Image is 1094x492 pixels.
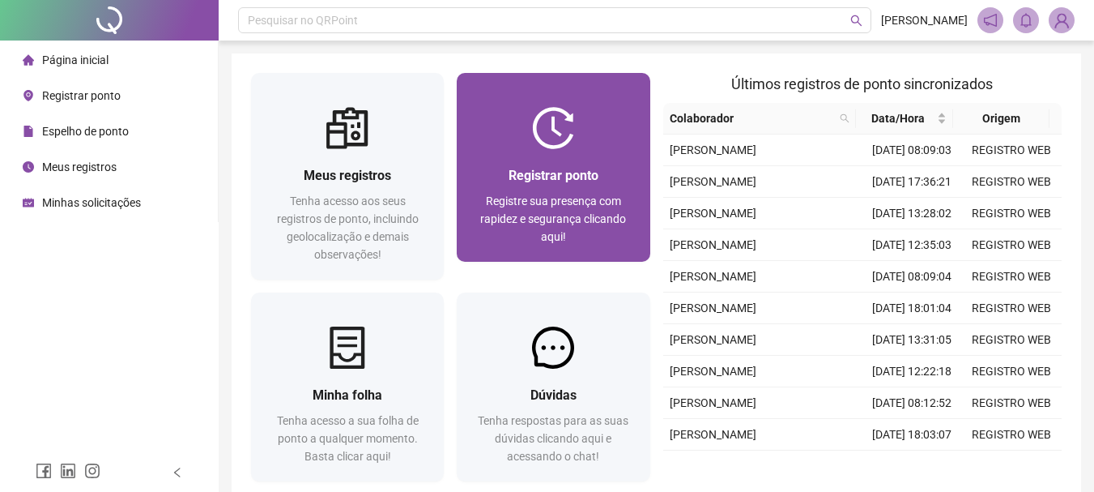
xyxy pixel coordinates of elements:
[850,15,862,27] span: search
[23,161,34,173] span: clock-circle
[23,197,34,208] span: schedule
[313,387,382,403] span: Minha folha
[480,195,626,243] span: Registre sua presença com rapidez e segurança clicando aqui!
[670,270,756,283] span: [PERSON_NAME]
[862,109,933,127] span: Data/Hora
[962,166,1062,198] td: REGISTRO WEB
[856,103,952,135] th: Data/Hora
[509,168,598,183] span: Registrar ponto
[478,414,628,463] span: Tenha respostas para as suas dúvidas clicando aqui e acessando o chat!
[962,451,1062,482] td: REGISTRO WEB
[670,207,756,220] span: [PERSON_NAME]
[731,75,993,92] span: Últimos registros de ponto sincronizados
[840,113,849,123] span: search
[862,198,962,229] td: [DATE] 13:28:02
[962,135,1062,166] td: REGISTRO WEB
[962,419,1062,451] td: REGISTRO WEB
[36,463,52,479] span: facebook
[1049,8,1074,32] img: 89835
[42,53,109,66] span: Página inicial
[277,195,419,261] span: Tenha acesso aos seus registros de ponto, incluindo geolocalização e demais observações!
[962,198,1062,229] td: REGISTRO WEB
[862,293,962,324] td: [DATE] 18:01:04
[304,168,391,183] span: Meus registros
[962,293,1062,324] td: REGISTRO WEB
[862,166,962,198] td: [DATE] 17:36:21
[23,54,34,66] span: home
[670,396,756,409] span: [PERSON_NAME]
[84,463,100,479] span: instagram
[251,293,444,481] a: Minha folhaTenha acesso a sua folha de ponto a qualquer momento. Basta clicar aqui!
[862,356,962,387] td: [DATE] 12:22:18
[670,333,756,346] span: [PERSON_NAME]
[42,89,121,102] span: Registrar ponto
[670,302,756,314] span: [PERSON_NAME]
[60,463,76,479] span: linkedin
[670,238,756,251] span: [PERSON_NAME]
[862,387,962,419] td: [DATE] 08:12:52
[962,261,1062,293] td: REGISTRO WEB
[530,387,577,403] span: Dúvidas
[862,451,962,482] td: [DATE] 13:40:05
[953,103,1049,135] th: Origem
[251,73,444,280] a: Meus registrosTenha acesso aos seus registros de ponto, incluindo geolocalização e demais observa...
[983,13,998,28] span: notification
[881,11,968,29] span: [PERSON_NAME]
[277,414,419,463] span: Tenha acesso a sua folha de ponto a qualquer momento. Basta clicar aqui!
[962,387,1062,419] td: REGISTRO WEB
[42,125,129,138] span: Espelho de ponto
[23,126,34,137] span: file
[962,356,1062,387] td: REGISTRO WEB
[862,229,962,261] td: [DATE] 12:35:03
[962,229,1062,261] td: REGISTRO WEB
[42,196,141,209] span: Minhas solicitações
[670,365,756,378] span: [PERSON_NAME]
[42,160,117,173] span: Meus registros
[670,143,756,156] span: [PERSON_NAME]
[862,135,962,166] td: [DATE] 08:09:03
[172,467,183,478] span: left
[457,73,649,262] a: Registrar pontoRegistre sua presença com rapidez e segurança clicando aqui!
[836,106,853,130] span: search
[962,324,1062,356] td: REGISTRO WEB
[457,293,649,481] a: DúvidasTenha respostas para as suas dúvidas clicando aqui e acessando o chat!
[670,428,756,441] span: [PERSON_NAME]
[670,175,756,188] span: [PERSON_NAME]
[862,324,962,356] td: [DATE] 13:31:05
[670,109,834,127] span: Colaborador
[862,261,962,293] td: [DATE] 08:09:04
[23,90,34,101] span: environment
[862,419,962,451] td: [DATE] 18:03:07
[1019,13,1033,28] span: bell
